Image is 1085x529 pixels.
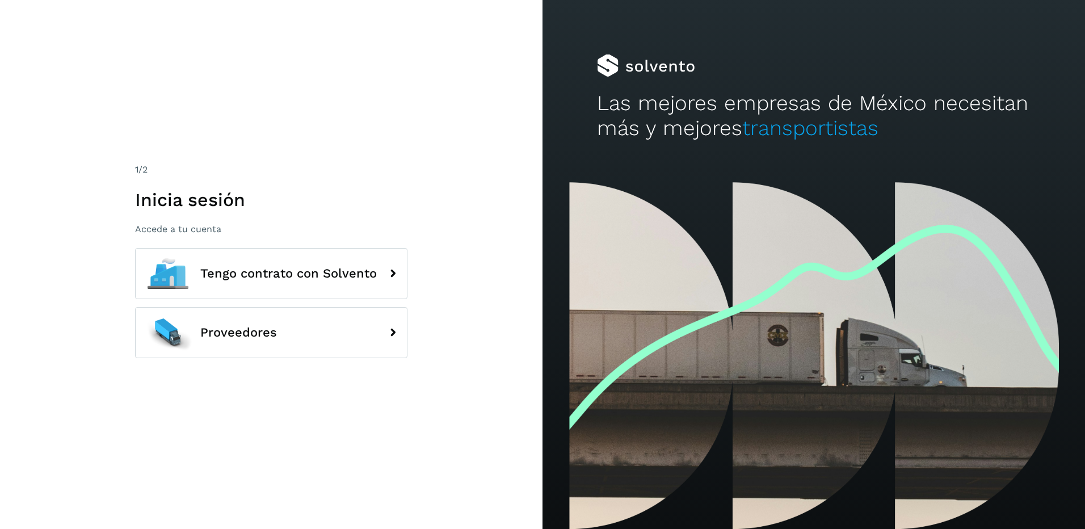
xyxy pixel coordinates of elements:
[135,164,138,175] span: 1
[135,163,407,177] div: /2
[135,248,407,299] button: Tengo contrato con Solvento
[597,91,1031,141] h2: Las mejores empresas de México necesitan más y mejores
[135,307,407,358] button: Proveedores
[200,267,377,280] span: Tengo contrato con Solvento
[200,326,277,339] span: Proveedores
[135,189,407,211] h1: Inicia sesión
[135,224,407,234] p: Accede a tu cuenta
[742,116,878,140] span: transportistas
